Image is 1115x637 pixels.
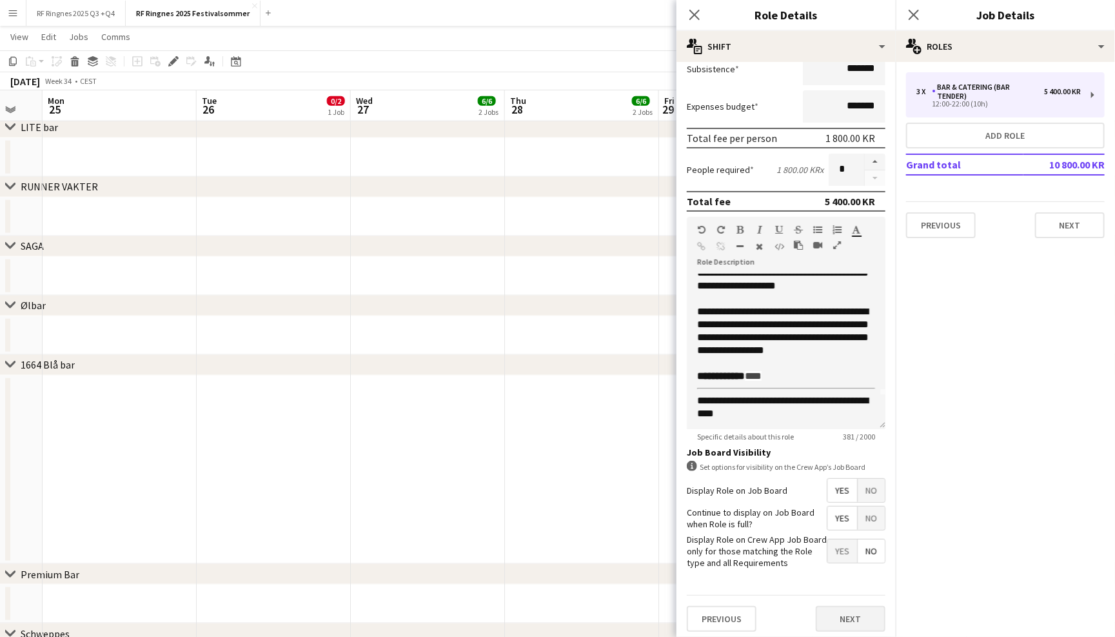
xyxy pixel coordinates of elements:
[916,101,1081,107] div: 12:00-22:00 (10h)
[26,1,126,26] button: RF Ringnes 2025 Q3 +Q4
[80,76,97,86] div: CEST
[755,241,764,252] button: Clear Formatting
[687,132,777,145] div: Total fee per person
[687,164,754,176] label: People required
[41,31,56,43] span: Edit
[662,102,675,117] span: 29
[687,461,885,473] div: Set options for visibility on the Crew App’s Job Board
[43,76,75,86] span: Week 34
[96,28,135,45] a: Comms
[825,195,875,208] div: 5 400.00 KR
[21,180,98,193] div: RUNNER VAKTER
[813,240,822,250] button: Insert video
[687,63,739,75] label: Subsistence
[794,240,803,250] button: Paste as plain text
[687,507,827,530] label: Continue to display on Job Board when Role is full?
[852,225,861,235] button: Text Color
[327,96,345,106] span: 0/2
[716,225,725,235] button: Redo
[1023,154,1105,175] td: 10 800.00 KR
[21,299,46,312] div: Ølbar
[736,225,745,235] button: Bold
[687,485,787,496] label: Display Role on Job Board
[833,225,842,235] button: Ordered List
[736,241,745,252] button: Horizontal Line
[1044,87,1081,96] div: 5 400.00 KR
[356,95,373,106] span: Wed
[813,225,822,235] button: Unordered List
[906,123,1105,148] button: Add role
[200,102,217,117] span: 26
[932,83,1044,101] div: Bar & Catering (Bar Tender)
[687,447,885,458] h3: Job Board Visibility
[478,96,496,106] span: 6/6
[687,606,756,632] button: Previous
[916,87,932,96] div: 3 x
[354,102,373,117] span: 27
[664,95,675,106] span: Fri
[10,31,28,43] span: View
[328,107,344,117] div: 1 Job
[36,28,61,45] a: Edit
[827,507,857,530] span: Yes
[632,96,650,106] span: 6/6
[833,240,842,250] button: Fullscreen
[833,432,885,441] span: 381 / 2000
[510,95,526,106] span: Thu
[69,31,88,43] span: Jobs
[126,1,261,26] button: RF Ringnes 2025 Festivalsommer
[479,107,498,117] div: 2 Jobs
[687,534,827,569] label: Display Role on Crew App Job Board only for those matching the Role type and all Requirements
[687,432,804,441] span: Specific details about this role
[755,225,764,235] button: Italic
[21,121,58,134] div: LITE bar
[775,241,784,252] button: HTML Code
[858,507,885,530] span: No
[687,195,731,208] div: Total fee
[21,568,79,581] div: Premium Bar
[676,6,896,23] h3: Role Details
[202,95,217,106] span: Tue
[827,479,857,502] span: Yes
[676,31,896,62] div: Shift
[48,95,64,106] span: Mon
[825,132,875,145] div: 1 800.00 KR
[906,154,1023,175] td: Grand total
[775,225,784,235] button: Underline
[896,31,1115,62] div: Roles
[697,225,706,235] button: Undo
[906,212,976,238] button: Previous
[858,479,885,502] span: No
[508,102,526,117] span: 28
[776,164,824,176] div: 1 800.00 KR x
[21,358,75,371] div: 1664 Blå bar
[1035,212,1105,238] button: Next
[101,31,130,43] span: Comms
[46,102,64,117] span: 25
[827,540,857,563] span: Yes
[858,540,885,563] span: No
[633,107,653,117] div: 2 Jobs
[794,225,803,235] button: Strikethrough
[816,606,885,632] button: Next
[10,75,40,88] div: [DATE]
[64,28,94,45] a: Jobs
[865,154,885,170] button: Increase
[21,239,44,252] div: SAGA
[896,6,1115,23] h3: Job Details
[687,101,758,112] label: Expenses budget
[5,28,34,45] a: View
